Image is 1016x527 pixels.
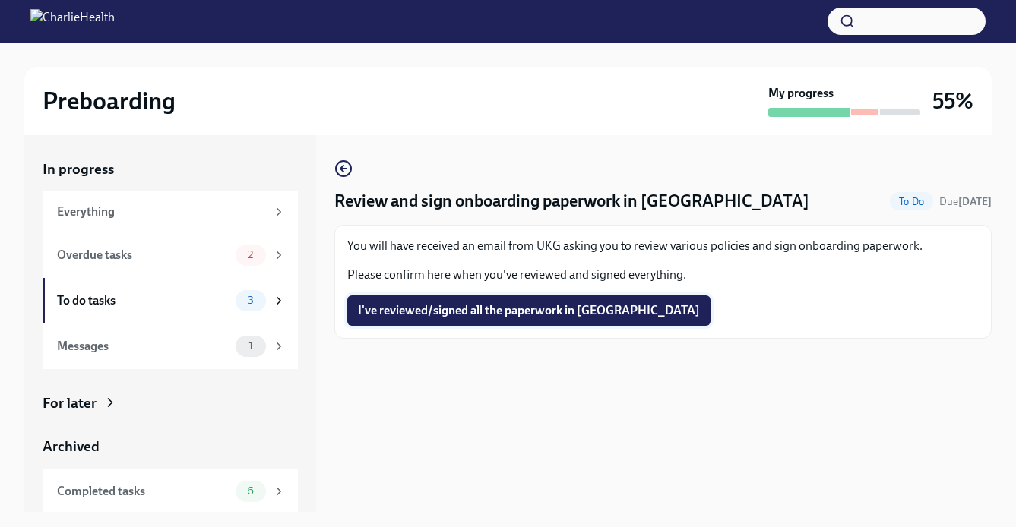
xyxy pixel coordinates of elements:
span: 6 [238,485,263,497]
div: Everything [57,204,266,220]
p: You will have received an email from UKG asking you to review various policies and sign onboardin... [347,238,979,254]
a: In progress [43,159,298,179]
img: CharlieHealth [30,9,115,33]
div: To do tasks [57,292,229,309]
strong: [DATE] [958,195,992,208]
p: Please confirm here when you've reviewed and signed everything. [347,267,979,283]
strong: My progress [768,85,834,102]
span: To Do [890,196,933,207]
span: Due [939,195,992,208]
span: September 15th, 2025 06:00 [939,194,992,209]
div: Completed tasks [57,483,229,500]
div: Messages [57,338,229,355]
h4: Review and sign onboarding paperwork in [GEOGRAPHIC_DATA] [334,190,809,213]
a: Completed tasks6 [43,469,298,514]
span: I've reviewed/signed all the paperwork in [GEOGRAPHIC_DATA] [358,303,700,318]
a: Everything [43,191,298,232]
button: I've reviewed/signed all the paperwork in [GEOGRAPHIC_DATA] [347,295,711,326]
span: 2 [239,249,262,260]
a: Overdue tasks2 [43,232,298,278]
h2: Preboarding [43,86,176,116]
span: 1 [239,340,262,352]
h3: 55% [932,87,973,115]
a: For later [43,393,298,413]
div: For later [43,393,97,413]
div: Overdue tasks [57,247,229,263]
a: Messages1 [43,323,298,369]
span: 3 [239,295,263,306]
a: Archived [43,437,298,456]
a: To do tasks3 [43,278,298,323]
